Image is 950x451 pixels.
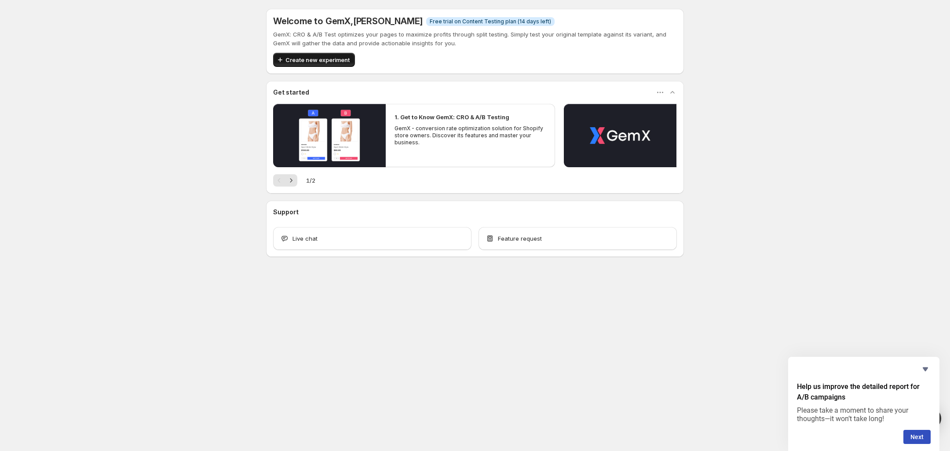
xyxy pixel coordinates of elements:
[395,125,546,146] p: GemX - conversion rate optimization solution for Shopify store owners. Discover its features and ...
[903,430,931,444] button: Next question
[430,18,551,25] span: Free trial on Content Testing plan (14 days left)
[273,208,299,216] h3: Support
[273,88,309,97] h3: Get started
[920,364,931,374] button: Hide survey
[797,406,931,423] p: Please take a moment to share your thoughts—it won’t take long!
[395,113,509,121] h2: 1. Get to Know GemX: CRO & A/B Testing
[273,174,297,187] nav: Pagination
[564,104,676,167] button: Play video
[273,30,677,48] p: GemX: CRO & A/B Test optimizes your pages to maximize profits through split testing. Simply test ...
[273,104,386,167] button: Play video
[273,53,355,67] button: Create new experiment
[273,16,423,26] h5: Welcome to GemX
[498,234,542,243] span: Feature request
[797,364,931,444] div: Help us improve the detailed report for A/B campaigns
[285,55,350,64] span: Create new experiment
[292,234,318,243] span: Live chat
[306,176,315,185] span: 1 / 2
[351,16,423,26] span: , [PERSON_NAME]
[285,174,297,187] button: Next
[797,381,931,403] h2: Help us improve the detailed report for A/B campaigns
